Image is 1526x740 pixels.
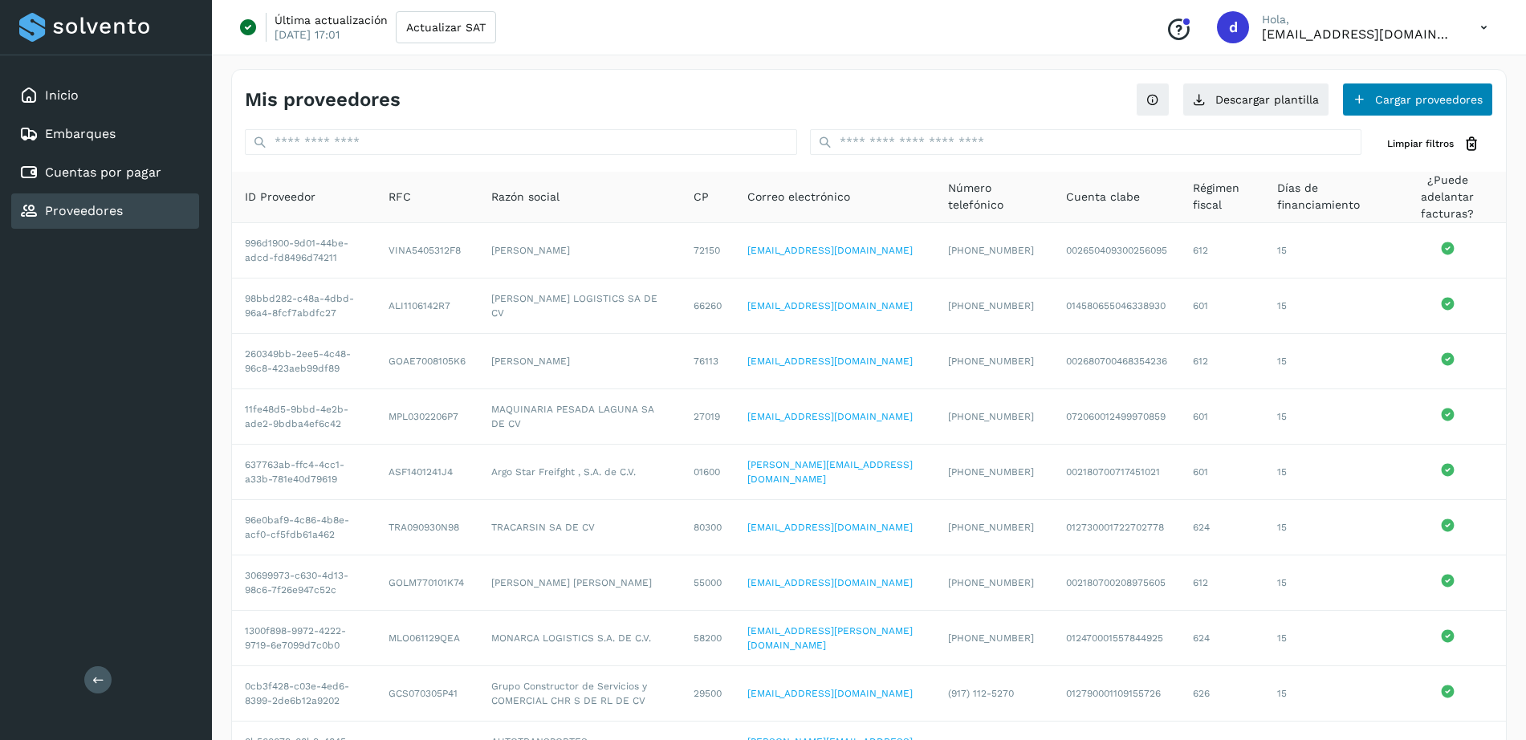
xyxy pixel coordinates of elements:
td: TRACARSIN SA DE CV [478,500,681,555]
div: Proveedores [11,193,199,229]
td: Grupo Constructor de Servicios y COMERCIAL CHR S DE RL DE CV [478,666,681,722]
td: 012470001557844925 [1053,611,1180,666]
td: Argo Star Freifght , S.A. de C.V. [478,445,681,500]
td: [PERSON_NAME] [478,334,681,389]
td: MAQUINARIA PESADA LAGUNA SA DE CV [478,389,681,445]
span: Días de financiamiento [1277,180,1377,213]
td: [PERSON_NAME] [478,223,681,279]
td: 072060012499970859 [1053,389,1180,445]
span: RFC [389,189,411,205]
span: [PHONE_NUMBER] [948,356,1034,367]
span: Número telefónico [948,180,1040,213]
a: [EMAIL_ADDRESS][DOMAIN_NAME] [747,300,913,311]
span: Cuenta clabe [1066,189,1140,205]
td: 624 [1180,611,1264,666]
td: 601 [1180,389,1264,445]
td: 612 [1180,555,1264,611]
td: 96e0baf9-4c86-4b8e-acf0-cf5fdb61a462 [232,500,376,555]
span: ¿Puede adelantar facturas? [1402,172,1493,222]
td: 1300f898-9972-4222-9719-6e7099d7c0b0 [232,611,376,666]
td: 15 [1264,500,1390,555]
td: 55000 [681,555,735,611]
div: Embarques [11,116,199,152]
a: [EMAIL_ADDRESS][PERSON_NAME][DOMAIN_NAME] [747,625,913,651]
a: Cuentas por pagar [45,165,161,180]
button: Limpiar filtros [1374,129,1493,159]
p: Última actualización [275,13,388,27]
td: 012790001109155726 [1053,666,1180,722]
td: 601 [1180,279,1264,334]
td: 72150 [681,223,735,279]
td: 15 [1264,389,1390,445]
td: 27019 [681,389,735,445]
h4: Mis proveedores [245,88,401,112]
td: 002680700468354236 [1053,334,1180,389]
a: [EMAIL_ADDRESS][DOMAIN_NAME] [747,522,913,533]
td: 58200 [681,611,735,666]
td: 260349bb-2ee5-4c48-96c8-423aeb99df89 [232,334,376,389]
span: Actualizar SAT [406,22,486,33]
td: 601 [1180,445,1264,500]
span: Régimen fiscal [1193,180,1251,213]
td: 626 [1180,666,1264,722]
a: Embarques [45,126,116,141]
td: GOAE7008105K6 [376,334,478,389]
span: (917) 112-5270 [948,688,1014,699]
div: Cuentas por pagar [11,155,199,190]
p: [DATE] 17:01 [275,27,340,42]
td: 612 [1180,223,1264,279]
td: VINA5405312F8 [376,223,478,279]
span: [PHONE_NUMBER] [948,411,1034,422]
span: ID Proveedor [245,189,315,205]
td: 66260 [681,279,735,334]
td: 15 [1264,445,1390,500]
td: 996d1900-9d01-44be-adcd-fd8496d74211 [232,223,376,279]
td: [PERSON_NAME] [PERSON_NAME] [478,555,681,611]
span: Razón social [491,189,560,205]
td: 80300 [681,500,735,555]
td: MLO061129QEA [376,611,478,666]
td: GOLM770101K74 [376,555,478,611]
p: Hola, [1262,13,1455,26]
td: 612 [1180,334,1264,389]
td: 11fe48d5-9bbd-4e2b-ade2-9bdba4ef6c42 [232,389,376,445]
span: [PHONE_NUMBER] [948,577,1034,588]
td: [PERSON_NAME] LOGISTICS SA DE CV [478,279,681,334]
td: 002180700717451021 [1053,445,1180,500]
td: 76113 [681,334,735,389]
span: Correo electrónico [747,189,850,205]
td: 15 [1264,279,1390,334]
td: MONARCA LOGISTICS S.A. DE C.V. [478,611,681,666]
td: 002650409300256095 [1053,223,1180,279]
a: Inicio [45,87,79,103]
a: [EMAIL_ADDRESS][DOMAIN_NAME] [747,577,913,588]
td: 29500 [681,666,735,722]
td: 0cb3f428-c03e-4ed6-8399-2de6b12a9202 [232,666,376,722]
td: 01600 [681,445,735,500]
td: 15 [1264,223,1390,279]
p: darredondor@pochteca.net [1262,26,1455,42]
td: 014580655046338930 [1053,279,1180,334]
button: Descargar plantilla [1182,83,1329,116]
a: Proveedores [45,203,123,218]
td: 637763ab-ffc4-4cc1-a33b-781e40d79619 [232,445,376,500]
td: ALI1106142R7 [376,279,478,334]
a: [EMAIL_ADDRESS][DOMAIN_NAME] [747,356,913,367]
td: 15 [1264,334,1390,389]
button: Actualizar SAT [396,11,496,43]
a: [EMAIL_ADDRESS][DOMAIN_NAME] [747,411,913,422]
button: Cargar proveedores [1342,83,1493,116]
span: [PHONE_NUMBER] [948,632,1034,644]
td: ASF1401241J4 [376,445,478,500]
span: Limpiar filtros [1387,136,1454,151]
a: [PERSON_NAME][EMAIL_ADDRESS][DOMAIN_NAME] [747,459,913,485]
td: 012730001722702778 [1053,500,1180,555]
a: [EMAIL_ADDRESS][DOMAIN_NAME] [747,245,913,256]
td: MPL0302206P7 [376,389,478,445]
div: Inicio [11,78,199,113]
td: 15 [1264,611,1390,666]
span: [PHONE_NUMBER] [948,245,1034,256]
td: GCS070305P41 [376,666,478,722]
td: 624 [1180,500,1264,555]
